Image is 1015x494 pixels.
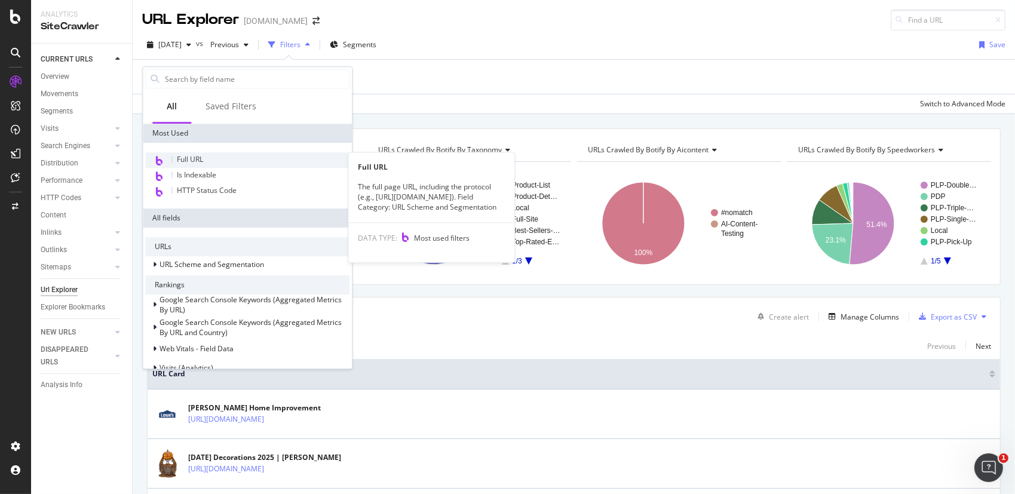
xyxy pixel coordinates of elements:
div: [DATE] Decorations 2025 | [PERSON_NAME] [188,452,341,463]
div: A chart. [367,171,571,275]
div: Previous [927,341,956,351]
div: Inlinks [41,226,62,239]
text: AI-Content- [721,220,758,228]
div: Analysis Info [41,379,82,391]
button: Create alert [753,307,809,326]
a: Explorer Bookmarks [41,301,124,314]
h4: URLs Crawled By Botify By taxonomy [376,140,560,159]
text: 1/3 [512,257,522,265]
div: Segments [41,105,73,118]
a: Visits [41,122,112,135]
button: Save [974,35,1005,54]
div: Switch to Advanced Mode [920,99,1005,109]
div: NEW URLS [41,326,76,339]
div: Full URL [348,162,514,172]
a: Outlinks [41,244,112,256]
div: SiteCrawler [41,20,122,33]
span: Google Search Console Keywords (Aggregated Metrics By URL) [160,294,342,315]
div: Search Engines [41,140,90,152]
span: 2025 Sep. 27th [158,39,182,50]
div: Visits [41,122,59,135]
span: URL Scheme and Segmentation [160,260,264,270]
button: Switch to Advanced Mode [915,94,1005,113]
span: URLs Crawled By Botify By aicontent [588,145,709,155]
div: The full page URL, including the protocol (e.g., [URL][DOMAIN_NAME]). Field Category: URL Scheme ... [348,182,514,213]
a: DISAPPEARED URLS [41,343,112,369]
a: NEW URLS [41,326,112,339]
div: URLs [145,237,349,256]
a: [URL][DOMAIN_NAME] [188,413,264,425]
div: Performance [41,174,82,187]
div: Manage Columns [841,312,899,322]
a: Movements [41,88,124,100]
button: Previous [206,35,253,54]
span: Web Vitals - Field Data [160,343,234,354]
a: Inlinks [41,226,112,239]
button: Next [976,339,991,353]
a: Search Engines [41,140,112,152]
a: Url Explorer [41,284,124,296]
text: PLP-Pick-Up [931,238,972,246]
text: 100% [634,248,652,257]
a: Sitemaps [41,261,112,274]
text: Best-Sellers-… [512,226,560,235]
text: Testing [721,229,744,238]
text: Local [931,226,948,235]
button: Previous [927,339,956,353]
span: Most used filters [414,233,470,243]
button: Export as CSV [914,307,977,326]
div: Content [41,209,66,222]
div: Create alert [769,312,809,322]
text: PLP-Triple-… [931,204,974,212]
div: Movements [41,88,78,100]
text: PLP-Single-… [931,215,976,223]
div: Explorer Bookmarks [41,301,105,314]
span: URLs Crawled By Botify By taxonomy [378,145,502,155]
text: PDP [931,192,946,201]
span: Full URL [177,154,203,164]
a: CURRENT URLS [41,53,112,66]
text: Product-Det… [512,192,557,201]
div: All fields [143,208,352,228]
div: Overview [41,70,69,83]
span: 1 [999,453,1008,463]
a: Content [41,209,124,222]
div: Url Explorer [41,284,78,296]
div: CURRENT URLS [41,53,93,66]
span: URL Card [152,369,986,379]
input: Find a URL [891,10,1005,30]
a: [URL][DOMAIN_NAME] [188,463,264,475]
span: Is Indexable [177,170,216,180]
a: Segments [41,105,124,118]
input: Search by field name [164,70,349,88]
text: Top-Rated-E… [512,238,559,246]
div: Distribution [41,157,78,170]
img: main image [152,449,182,478]
span: Google Search Console Keywords (Aggregated Metrics By URL and Country) [160,317,342,337]
span: URLs Crawled By Botify By speedworkers [798,145,935,155]
div: Analytics [41,10,122,20]
div: Outlinks [41,244,67,256]
text: Full-Site [512,215,538,223]
button: Filters [263,35,315,54]
div: Most Used [143,124,352,143]
div: URL Explorer [142,10,239,30]
h4: URLs Crawled By Botify By speedworkers [796,140,980,159]
a: HTTP Codes [41,192,112,204]
text: Product-List [512,181,551,189]
span: DATA TYPE: [358,233,397,243]
svg: A chart. [787,171,989,275]
div: Next [976,341,991,351]
span: HTTP Status Code [177,185,237,195]
div: All [167,100,177,112]
div: Sitemaps [41,261,71,274]
div: Rankings [145,275,349,294]
button: [DATE] [142,35,196,54]
a: Performance [41,174,112,187]
text: #nomatch [721,208,753,217]
div: [PERSON_NAME] Home Improvement [188,403,321,413]
text: 51.4% [867,220,887,229]
div: Save [989,39,1005,50]
div: A chart. [577,171,779,275]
